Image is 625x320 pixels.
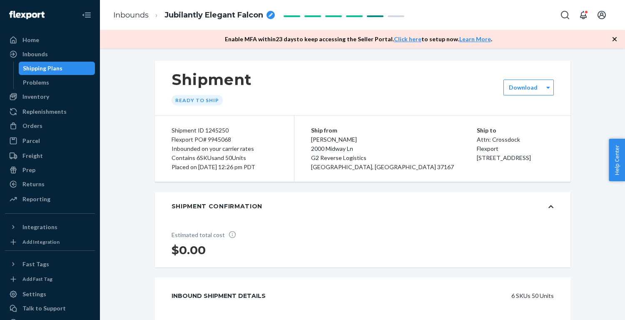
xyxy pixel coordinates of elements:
a: Learn More [459,35,491,42]
div: Prep [22,166,35,174]
div: Add Fast Tag [22,275,52,282]
p: Enable MFA within 23 days to keep accessing the Seller Portal. to setup now. . [225,35,492,43]
div: Inventory [22,92,49,101]
div: Inbounds [22,50,48,58]
div: Settings [22,290,46,298]
div: Integrations [22,223,57,231]
button: Fast Tags [5,257,95,271]
a: Parcel [5,134,95,147]
a: Prep [5,163,95,177]
button: Integrations [5,220,95,234]
div: Contains 6 SKUs and 50 Units [172,153,277,162]
a: Inbounds [5,47,95,61]
a: Reporting [5,192,95,206]
div: Inbounded on your carrier rates [172,144,277,153]
a: Shipping Plans [19,62,95,75]
a: Add Integration [5,237,95,247]
h1: $0.00 [172,242,242,257]
button: Open notifications [575,7,592,23]
div: Orders [22,122,42,130]
p: Estimated total cost [172,230,242,239]
a: Inbounds [113,10,149,20]
button: Talk to Support [5,302,95,315]
button: Open Search Box [557,7,573,23]
p: Flexport [477,144,554,153]
span: Jubilantly Elegant Falcon [164,10,263,21]
div: Fast Tags [22,260,49,268]
button: Close Navigation [78,7,95,23]
div: Flexport PO# 9945068 [172,135,277,144]
div: Inbound Shipment Details [172,287,266,304]
a: Click here [394,35,421,42]
a: Replenishments [5,105,95,118]
a: Home [5,33,95,47]
p: Ship from [311,126,477,135]
a: Freight [5,149,95,162]
div: Shipment ID 1245250 [172,126,277,135]
div: Shipping Plans [23,64,62,72]
div: Home [22,36,39,44]
div: Reporting [22,195,50,203]
a: Problems [19,76,95,89]
div: Placed on [DATE] 12:26 pm PDT [172,162,277,172]
div: Freight [22,152,43,160]
a: Add Fast Tag [5,274,95,284]
h1: Shipment [172,71,252,88]
button: Help Center [609,139,625,181]
p: Attn: Crossdock [477,135,554,144]
a: Inventory [5,90,95,103]
a: Orders [5,119,95,132]
a: Settings [5,287,95,301]
a: Returns [5,177,95,191]
div: Ready to ship [172,95,223,105]
div: Problems [23,78,49,87]
p: Ship to [477,126,554,135]
div: Talk to Support [22,304,66,312]
div: Replenishments [22,107,67,116]
span: [STREET_ADDRESS] [477,154,531,161]
div: Returns [22,180,45,188]
div: Add Integration [22,238,60,245]
iframe: Opens a widget where you can chat to one of our agents [571,295,617,316]
div: Shipment Confirmation [172,202,263,210]
img: Flexport logo [9,11,45,19]
div: Parcel [22,137,40,145]
button: Open account menu [593,7,610,23]
ol: breadcrumbs [107,3,281,27]
div: 6 SKUs 50 Units [284,287,554,304]
label: Download [509,83,538,92]
span: [PERSON_NAME] 2000 Midway Ln G2 Reverse Logistics [GEOGRAPHIC_DATA], [GEOGRAPHIC_DATA] 37167 [311,136,454,170]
